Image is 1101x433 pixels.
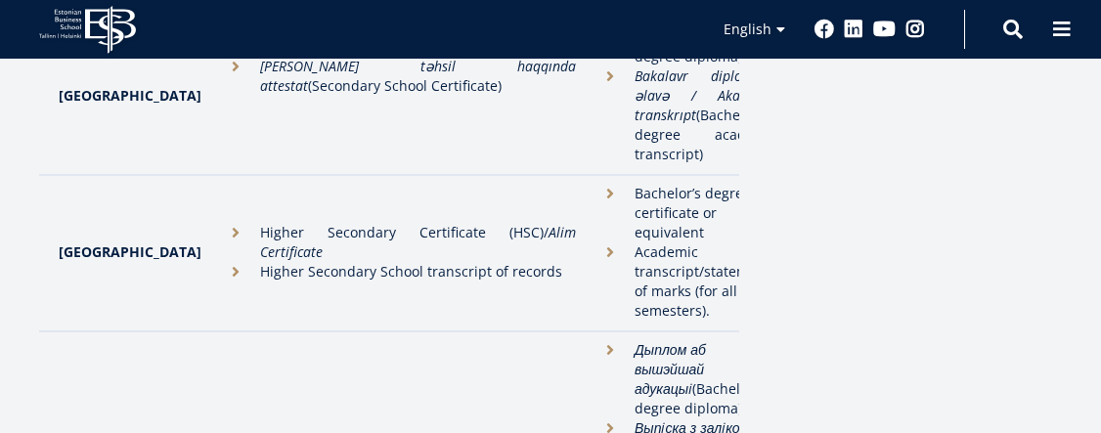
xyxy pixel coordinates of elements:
[595,340,777,418] li: (Bachelor's degree diploma)
[221,223,576,262] li: Higher Secondary Certificate (HSC)/
[59,86,201,105] strong: [GEOGRAPHIC_DATA]
[815,20,834,39] a: Facebook
[595,242,777,321] li: Academic transcript/statements of marks (for all semesters).
[595,66,777,164] li: (Bachelor’s degree academic transcript)
[635,66,777,124] em: Bakalavr diplomuna əlavə / Akademık transkrıpt
[59,242,201,261] strong: [GEOGRAPHIC_DATA]
[873,20,896,39] a: Youtube
[221,57,576,96] li: (Secondary School Certificate)
[844,20,863,39] a: Linkedin
[260,57,576,95] em: [PERSON_NAME] təhsil haqqında attestat
[595,184,777,242] li: Bachelor’s degree certificate or equivalent
[221,262,576,281] li: Higher Secondary School transcript of records
[260,223,576,261] em: Alim Certificate
[635,340,706,398] em: Дыплом аб вышэйшай адукацыi
[905,20,925,39] a: Instagram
